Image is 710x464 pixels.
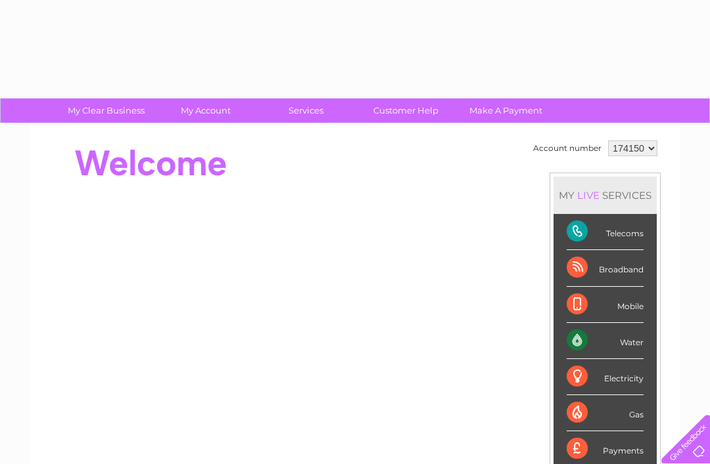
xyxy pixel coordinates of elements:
[530,137,605,159] td: Account number
[152,98,260,123] a: My Account
[567,395,644,431] div: Gas
[567,359,644,395] div: Electricity
[567,323,644,359] div: Water
[567,250,644,286] div: Broadband
[567,287,644,323] div: Mobile
[252,98,360,123] a: Services
[554,177,657,214] div: MY SERVICES
[575,189,602,201] div: LIVE
[567,214,644,250] div: Telecoms
[352,98,460,123] a: Customer Help
[452,98,560,123] a: Make A Payment
[52,98,160,123] a: My Clear Business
